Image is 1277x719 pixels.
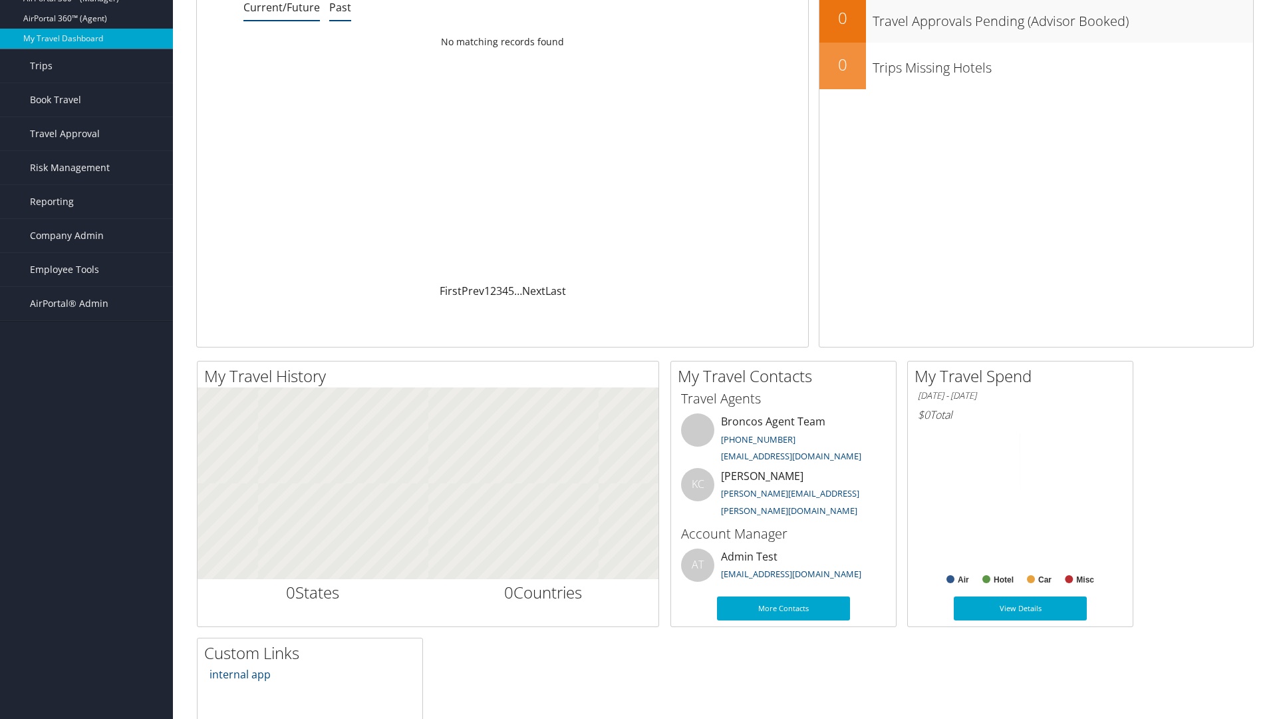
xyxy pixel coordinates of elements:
[674,468,893,523] li: [PERSON_NAME]
[204,365,658,387] h2: My Travel History
[30,117,100,150] span: Travel Approval
[819,53,866,76] h2: 0
[721,568,861,580] a: [EMAIL_ADDRESS][DOMAIN_NAME]
[918,407,930,422] span: $0
[438,581,649,604] h2: Countries
[681,389,886,408] h3: Travel Agents
[30,49,53,83] span: Trips
[994,575,1014,585] text: Hotel
[504,581,513,603] span: 0
[873,5,1253,31] h3: Travel Approvals Pending (Advisor Booked)
[873,52,1253,77] h3: Trips Missing Hotels
[1038,575,1052,585] text: Car
[204,642,422,664] h2: Custom Links
[30,253,99,286] span: Employee Tools
[30,83,81,117] span: Book Travel
[210,667,271,682] a: internal app
[721,450,861,462] a: [EMAIL_ADDRESS][DOMAIN_NAME]
[915,365,1133,387] h2: My Travel Spend
[30,287,108,320] span: AirPortal® Admin
[819,7,866,29] h2: 0
[681,525,886,543] h3: Account Manager
[681,549,714,582] div: AT
[286,581,295,603] span: 0
[545,284,566,298] a: Last
[514,284,522,298] span: …
[462,284,484,298] a: Prev
[819,43,1253,89] a: 0Trips Missing Hotels
[954,597,1087,620] a: View Details
[490,284,496,298] a: 2
[30,185,74,218] span: Reporting
[721,487,859,517] a: [PERSON_NAME][EMAIL_ADDRESS][PERSON_NAME][DOMAIN_NAME]
[522,284,545,298] a: Next
[717,597,850,620] a: More Contacts
[674,549,893,592] li: Admin Test
[440,284,462,298] a: First
[484,284,490,298] a: 1
[918,407,1123,422] h6: Total
[502,284,508,298] a: 4
[496,284,502,298] a: 3
[197,30,808,54] td: No matching records found
[958,575,969,585] text: Air
[1076,575,1094,585] text: Misc
[674,413,893,468] li: Broncos Agent Team
[30,151,110,184] span: Risk Management
[721,433,795,445] a: [PHONE_NUMBER]
[30,219,104,252] span: Company Admin
[681,468,714,501] div: KC
[208,581,418,604] h2: States
[918,389,1123,402] h6: [DATE] - [DATE]
[508,284,514,298] a: 5
[678,365,896,387] h2: My Travel Contacts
